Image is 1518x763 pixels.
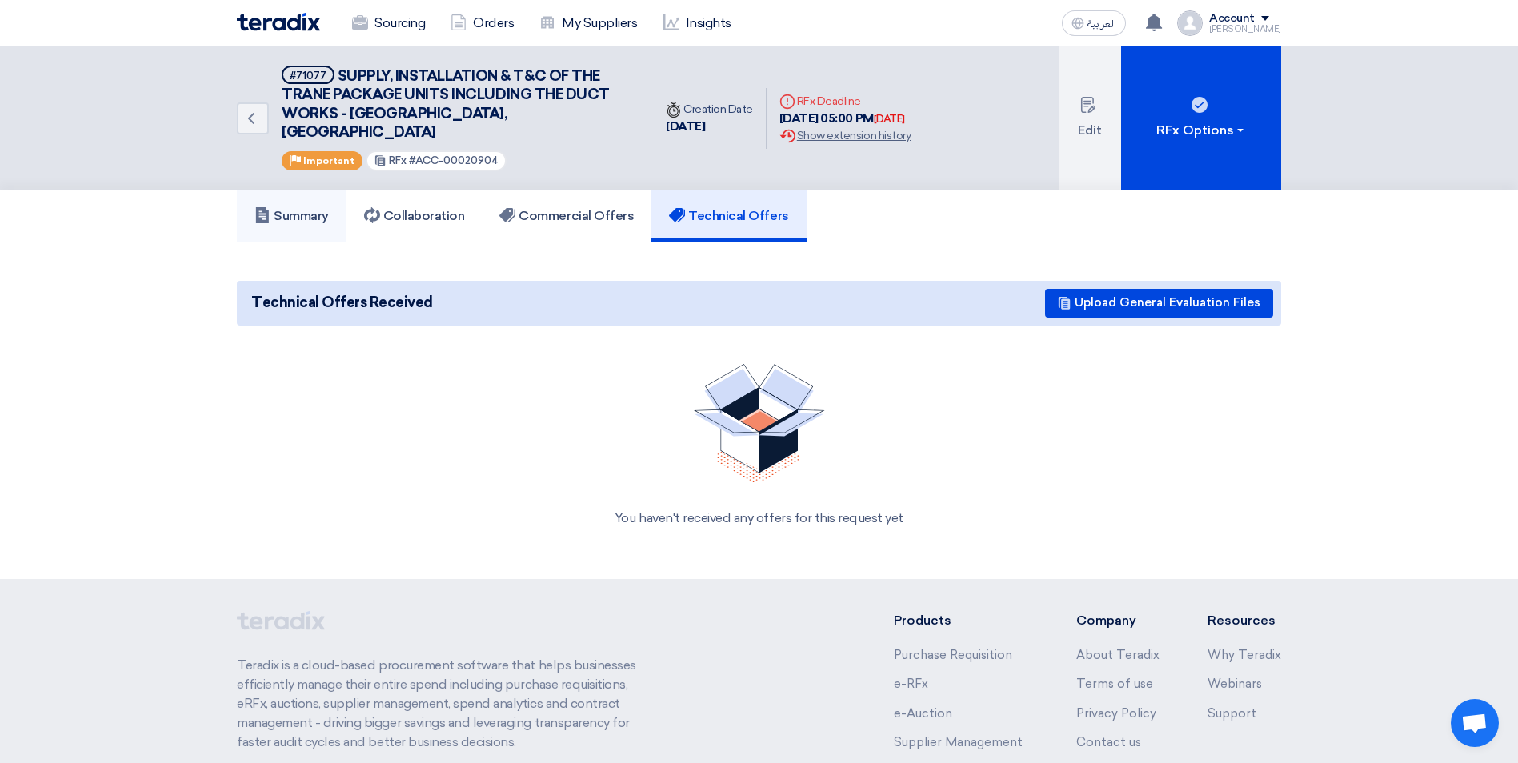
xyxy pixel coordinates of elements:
a: Why Teradix [1208,648,1281,662]
a: Technical Offers [651,190,806,242]
h5: SUPPLY, INSTALLATION & T&C OF THE TRANE PACKAGE UNITS INCLUDING THE DUCT WORKS - HAIFA MALL, JEDDAH [282,66,634,142]
div: [DATE] [666,118,753,136]
div: [DATE] [874,111,905,127]
a: e-Auction [894,706,952,721]
a: Insights [651,6,744,41]
li: Products [894,611,1029,630]
a: Contact us [1076,735,1141,749]
p: Teradix is a cloud-based procurement software that helps businesses efficiently manage their enti... [237,656,655,752]
span: SUPPLY, INSTALLATION & T&C OF THE TRANE PACKAGE UNITS INCLUDING THE DUCT WORKS - [GEOGRAPHIC_DATA... [282,67,610,141]
a: My Suppliers [527,6,650,41]
div: You haven't received any offers for this request yet [256,509,1262,528]
img: profile_test.png [1177,10,1203,36]
span: #ACC-00020904 [409,154,499,166]
a: Sourcing [339,6,438,41]
img: Teradix logo [237,13,320,31]
a: Purchase Requisition [894,648,1012,662]
a: About Teradix [1076,648,1160,662]
div: Show extension history [779,127,911,144]
h5: Collaboration [364,208,465,224]
a: Orders [438,6,527,41]
a: e-RFx [894,677,928,691]
img: No Quotations Found! [694,364,825,483]
button: RFx Options [1121,46,1281,190]
h5: Technical Offers [669,208,788,224]
a: Collaboration [346,190,483,242]
a: Privacy Policy [1076,706,1156,721]
h5: Summary [254,208,329,224]
a: Webinars [1208,677,1262,691]
div: #71077 [290,70,326,81]
div: RFx Deadline [779,93,911,110]
div: RFx Options [1156,121,1247,140]
h5: Commercial Offers [499,208,634,224]
div: Creation Date [666,101,753,118]
div: [PERSON_NAME] [1209,25,1281,34]
button: Upload General Evaluation Files [1045,289,1273,318]
div: Account [1209,12,1255,26]
a: Terms of use [1076,677,1153,691]
a: Support [1208,706,1256,721]
span: Technical Offers Received [251,292,433,314]
li: Resources [1208,611,1281,630]
li: Company [1076,611,1160,630]
a: Commercial Offers [482,190,651,242]
button: العربية [1062,10,1126,36]
span: Important [303,155,354,166]
span: RFx [389,154,407,166]
div: [DATE] 05:00 PM [779,110,911,128]
span: العربية [1087,18,1116,30]
a: Supplier Management [894,735,1023,749]
a: Summary [237,190,346,242]
button: Edit [1059,46,1121,190]
a: Open chat [1451,699,1499,747]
